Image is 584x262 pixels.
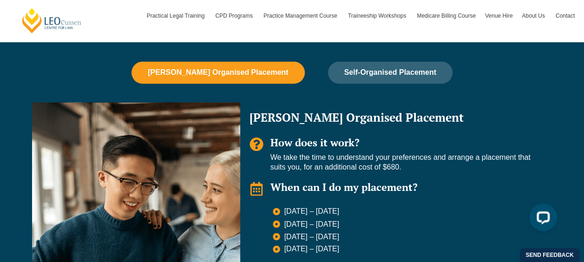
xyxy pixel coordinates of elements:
[517,2,551,29] a: About Us
[21,7,83,34] a: [PERSON_NAME] Centre for Law
[522,200,561,239] iframe: LiveChat chat widget
[210,2,259,29] a: CPD Programs
[249,111,543,123] h2: [PERSON_NAME] Organised Placement
[344,68,436,77] span: Self-Organised Placement
[282,219,340,229] span: [DATE] – [DATE]
[142,2,211,29] a: Practical Legal Training
[148,68,288,77] span: [PERSON_NAME] Organised Placement
[282,207,340,216] span: [DATE] – [DATE]
[282,244,340,254] span: [DATE] – [DATE]
[270,136,360,149] span: How does it work?
[270,153,543,172] p: We take the time to understand your preferences and arrange a placement that suits you, for an ad...
[480,2,517,29] a: Venue Hire
[551,2,579,29] a: Contact
[270,180,418,194] span: When can I do my placement?
[282,232,340,242] span: [DATE] – [DATE]
[343,2,412,29] a: Traineeship Workshops
[412,2,480,29] a: Medicare Billing Course
[259,2,343,29] a: Practice Management Course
